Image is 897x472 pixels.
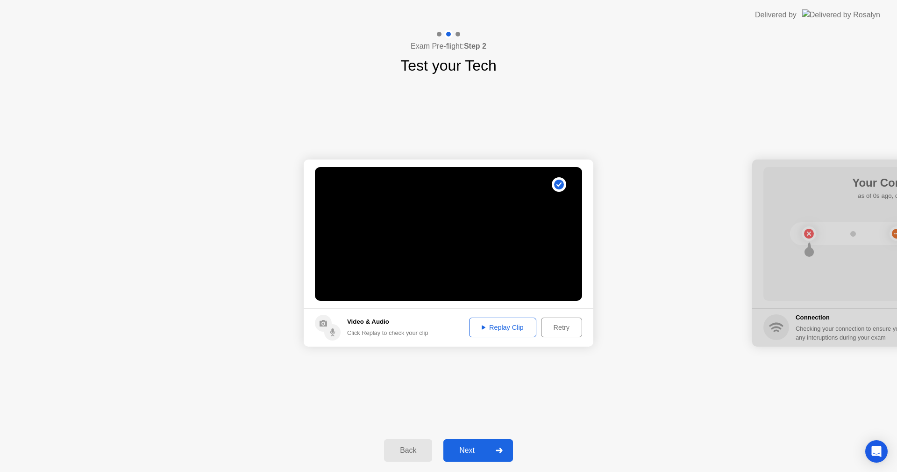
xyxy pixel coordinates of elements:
img: Delivered by Rosalyn [802,9,880,20]
button: Retry [541,318,582,337]
div: Retry [544,324,579,331]
b: Step 2 [464,42,486,50]
button: Next [443,439,513,462]
div: Click Replay to check your clip [347,328,428,337]
h4: Exam Pre-flight: [411,41,486,52]
div: Next [446,446,488,455]
h1: Test your Tech [400,54,497,77]
div: Back [387,446,429,455]
h5: Video & Audio [347,317,428,327]
div: Replay Clip [472,324,533,331]
button: Back [384,439,432,462]
div: Delivered by [755,9,797,21]
div: Open Intercom Messenger [865,440,888,463]
button: Replay Clip [469,318,536,337]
